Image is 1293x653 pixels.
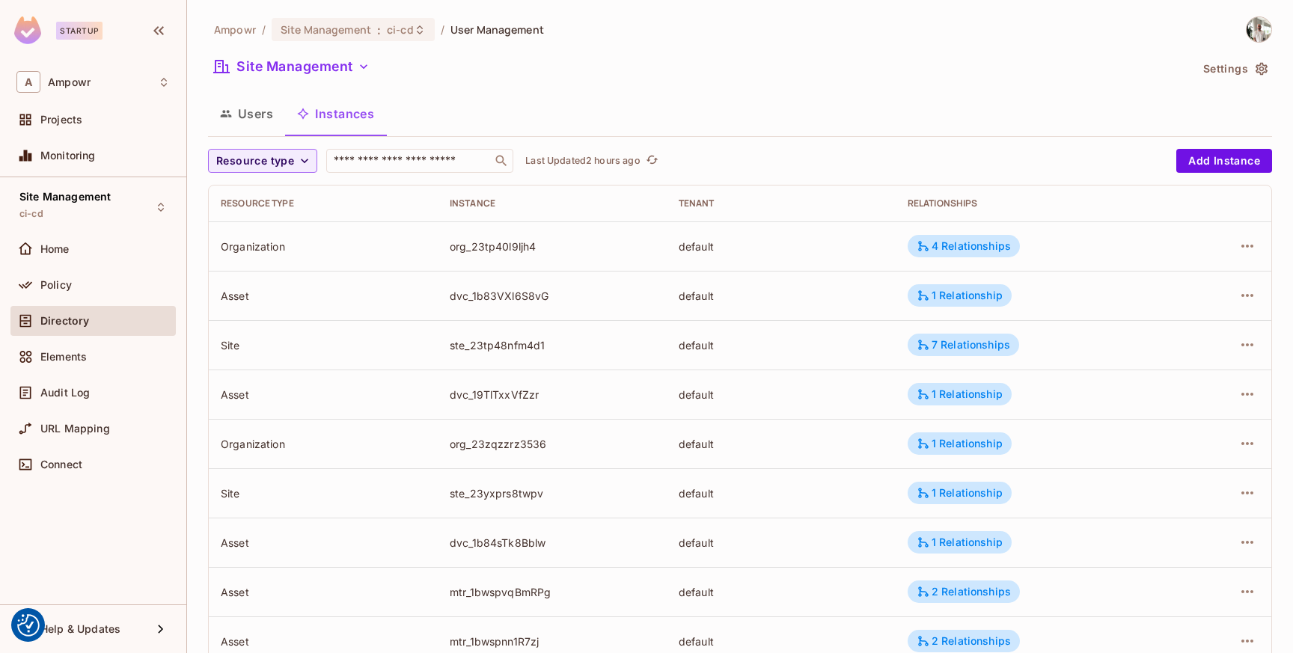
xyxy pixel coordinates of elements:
span: Workspace: Ampowr [48,76,91,88]
span: Projects [40,114,82,126]
div: default [679,486,884,500]
span: : [376,24,382,36]
div: default [679,338,884,352]
div: 1 Relationship [917,289,1003,302]
div: Resource type [221,197,426,209]
img: SReyMgAAAABJRU5ErkJggg== [14,16,41,44]
div: org_23tp40l9ljh4 [450,239,655,254]
div: Asset [221,585,426,599]
span: Connect [40,459,82,470]
span: User Management [450,22,544,37]
span: Audit Log [40,387,90,399]
button: Resource type [208,149,317,173]
button: Users [208,95,285,132]
span: Home [40,243,70,255]
span: Site Management [19,191,111,203]
span: Policy [40,279,72,291]
button: Add Instance [1176,149,1272,173]
button: Instances [285,95,386,132]
div: org_23zqzzrz3536 [450,437,655,451]
div: Instance [450,197,655,209]
div: default [679,239,884,254]
div: Organization [221,239,426,254]
button: refresh [644,152,661,170]
div: mtr_1bwspvqBmRPg [450,585,655,599]
div: 1 Relationship [917,486,1003,500]
div: 2 Relationships [917,585,1011,598]
div: mtr_1bwspnn1R7zj [450,634,655,649]
div: Asset [221,536,426,550]
span: ci-cd [19,208,43,220]
img: Ali Samei [1247,17,1271,42]
div: default [679,585,884,599]
div: ste_23tp48nfm4d1 [450,338,655,352]
p: Last Updated 2 hours ago [525,155,640,167]
div: 1 Relationship [917,536,1003,549]
div: Site [221,338,426,352]
li: / [441,22,444,37]
div: ste_23yxprs8twpv [450,486,655,500]
button: Consent Preferences [17,614,40,637]
span: A [16,71,40,93]
button: Site Management [208,55,376,79]
span: URL Mapping [40,423,110,435]
div: default [679,437,884,451]
div: dvc_1b83VXl6S8vG [450,289,655,303]
div: Startup [56,22,103,40]
div: 4 Relationships [917,239,1011,253]
span: Site Management [281,22,371,37]
span: Resource type [216,152,294,171]
span: Click to refresh data [641,152,661,170]
span: Help & Updates [40,623,120,635]
button: Settings [1197,57,1272,81]
div: default [679,387,884,402]
div: 7 Relationships [917,338,1010,352]
div: 1 Relationship [917,437,1003,450]
span: refresh [646,153,658,168]
img: Revisit consent button [17,614,40,637]
div: Asset [221,634,426,649]
div: Asset [221,289,426,303]
span: ci-cd [387,22,414,37]
li: / [262,22,266,37]
div: default [679,634,884,649]
span: Directory [40,315,89,327]
div: 1 Relationship [917,387,1003,401]
div: dvc_19TlTxxVfZzr [450,387,655,402]
div: default [679,289,884,303]
span: the active workspace [214,22,256,37]
div: dvc_1b84sTk8Bblw [450,536,655,550]
div: default [679,536,884,550]
div: Site [221,486,426,500]
span: Monitoring [40,150,96,162]
div: Relationships [908,197,1162,209]
div: Asset [221,387,426,402]
span: Elements [40,351,87,363]
div: Organization [221,437,426,451]
div: Tenant [679,197,884,209]
div: 2 Relationships [917,634,1011,648]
